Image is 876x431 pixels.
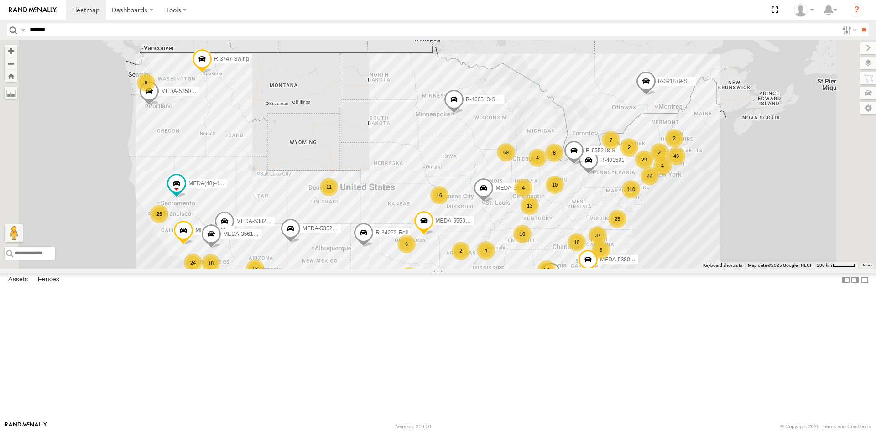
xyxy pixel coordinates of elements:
div: 10 [568,233,586,251]
span: MEDA-356109-Swing [223,231,276,237]
div: 44 [641,167,659,185]
span: R-34252-Roll [375,229,408,235]
label: Dock Summary Table to the Left [841,273,850,286]
span: R-3747-Swing [214,56,249,62]
div: 2 [620,138,638,156]
div: 24 [184,254,202,272]
div: 43 [667,147,685,165]
div: 7 [602,131,620,149]
a: Terms (opens in new tab) [862,264,872,267]
button: Zoom in [5,45,17,57]
span: MEDA-819066-Roll [195,227,242,233]
a: Terms and Conditions [823,424,871,429]
button: Drag Pegman onto the map to open Street View [5,224,23,242]
div: 2 [650,143,668,161]
div: 4 [528,149,547,167]
span: MEDA(48)-486611-Roll [188,180,245,187]
span: Map data ©2025 Google, INEGI [748,263,811,268]
span: 200 km [817,263,832,268]
div: 18 [202,254,220,272]
div: 6 [397,235,416,253]
div: 69 [497,143,515,161]
label: Assets [4,274,32,286]
div: James Nichols [791,3,817,17]
img: rand-logo.svg [9,7,57,13]
span: MEDA-555001-Roll [436,218,483,224]
div: 4 [653,157,672,175]
span: R-460513-Swing [466,96,506,103]
div: 3 [592,241,610,259]
div: 29 [635,151,653,169]
div: 16 [430,186,448,204]
div: 37 [589,226,607,244]
div: Version: 306.00 [396,424,431,429]
button: Map Scale: 200 km per 46 pixels [814,262,858,269]
div: 13 [521,197,539,215]
label: Measure [5,87,17,99]
i: ? [850,3,864,17]
label: Search Filter Options [839,23,858,36]
div: 11 [320,178,338,196]
div: 25 [150,205,168,223]
span: MEDA-535204-Roll [495,185,542,191]
div: 10 [513,225,532,243]
span: R-655218-Swing [586,147,626,154]
div: 4 [514,179,532,197]
span: R-401591 [600,157,625,163]
div: © Copyright 2025 - [780,424,871,429]
div: 4 [477,241,495,260]
label: Hide Summary Table [860,273,869,286]
label: Search Query [19,23,26,36]
span: MEDA-535014-Roll [161,88,208,94]
div: 54 [537,260,556,279]
button: Keyboard shortcuts [703,262,742,269]
span: MEDA-538005-Swing [600,256,652,262]
span: R-391879-Swing [658,78,699,84]
div: 8 [545,144,563,162]
div: 110 [622,180,640,198]
div: 2 [665,129,683,147]
div: 18 [246,260,264,278]
div: 8 [137,73,155,92]
span: MEDA-538205-Roll [236,218,283,224]
button: Zoom Home [5,70,17,82]
label: Dock Summary Table to the Right [850,273,860,286]
div: 2 [452,242,470,260]
span: MEDA-535215-Roll [302,225,349,231]
button: Zoom out [5,57,17,70]
div: 10 [400,267,418,286]
a: Visit our Website [5,422,47,431]
label: Fences [33,274,64,286]
div: 25 [608,210,626,228]
label: Map Settings [860,102,876,114]
div: 10 [546,176,564,194]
